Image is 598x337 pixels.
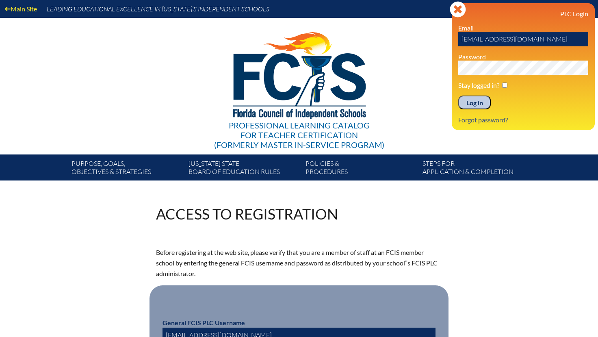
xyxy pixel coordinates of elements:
[458,53,486,61] label: Password
[162,319,245,326] b: General FCIS PLC Username
[240,130,358,140] span: for Teacher Certification
[214,120,384,150] div: Professional Learning Catalog (formerly Master In-service Program)
[156,207,338,221] h1: Access to Registration
[458,81,499,89] label: Stay logged in?
[2,3,40,14] a: Main Site
[458,96,491,109] input: Log in
[458,10,588,17] h3: PLC Login
[302,158,419,180] a: Policies &Procedures
[458,24,474,32] label: Email
[215,18,383,129] img: FCISlogo221.eps
[68,158,185,180] a: Purpose, goals,objectives & strategies
[156,247,442,279] p: Before registering at the web site, please verify that you are a member of staff at an FCIS membe...
[185,158,302,180] a: [US_STATE] StateBoard of Education rules
[211,16,388,151] a: Professional Learning Catalog for Teacher Certification(formerly Master In-service Program)
[455,114,511,125] a: Forgot password?
[419,158,536,180] a: Steps forapplication & completion
[450,1,466,17] svg: Close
